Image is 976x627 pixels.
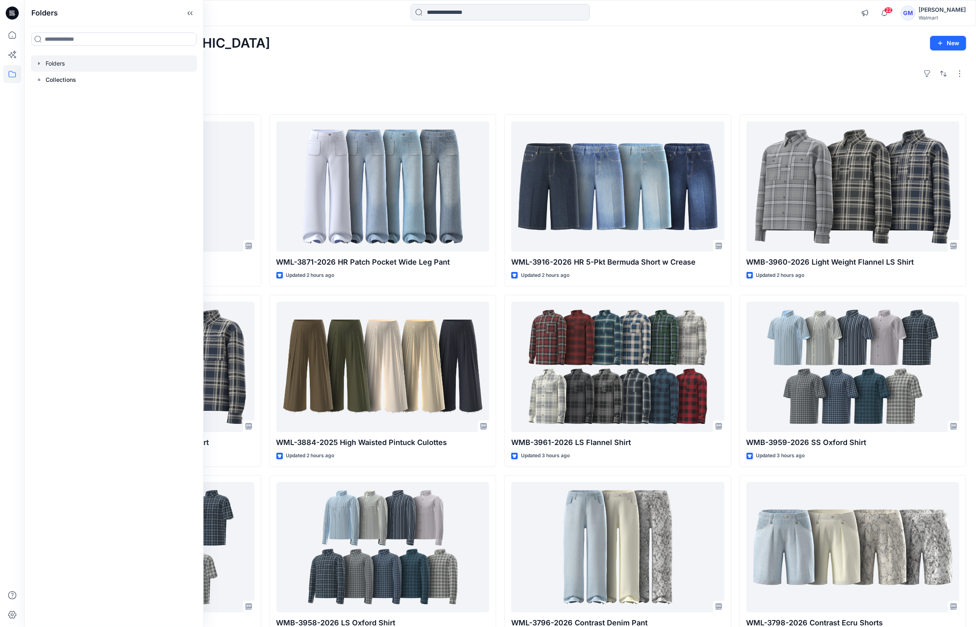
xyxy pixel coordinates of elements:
div: [PERSON_NAME] [919,5,966,15]
p: WML-3871-2026 HR Patch Pocket Wide Leg Pant [276,256,490,268]
p: Updated 2 hours ago [521,271,569,280]
p: WMB-3959-2026 SS Oxford Shirt [746,437,960,448]
div: GM [901,6,915,20]
a: WMB-3960-2026 Light Weight Flannel LS Shirt [746,121,960,252]
p: Updated 2 hours ago [286,271,335,280]
p: Updated 3 hours ago [521,452,570,460]
p: Updated 2 hours ago [286,452,335,460]
p: Updated 2 hours ago [756,271,805,280]
a: WMB-3958-2026 LS Oxford Shirt [276,482,490,613]
a: WML-3916-2026 HR 5-Pkt Bermuda Short w Crease [511,121,724,252]
h4: Styles [34,96,966,106]
p: Collections [46,75,76,85]
a: WMB-3961-2026 LS Flannel Shirt [511,302,724,432]
p: WMB-3961-2026 LS Flannel Shirt [511,437,724,448]
p: WML-3916-2026 HR 5-Pkt Bermuda Short w Crease [511,256,724,268]
button: New [930,36,966,50]
p: Updated 3 hours ago [756,452,805,460]
a: WMB-3959-2026 SS Oxford Shirt [746,302,960,432]
span: 22 [884,7,893,13]
a: WML-3871-2026 HR Patch Pocket Wide Leg Pant [276,121,490,252]
div: Walmart [919,15,966,21]
a: WML-3796-2026 Contrast Denim Pant [511,482,724,613]
p: WML-3884-2025 High Waisted Pintuck Culottes [276,437,490,448]
p: WMB-3960-2026 Light Weight Flannel LS Shirt [746,256,960,268]
a: WML-3884-2025 High Waisted Pintuck Culottes [276,302,490,432]
a: WML-3798-2026 Contrast Ecru Shorts [746,482,960,613]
